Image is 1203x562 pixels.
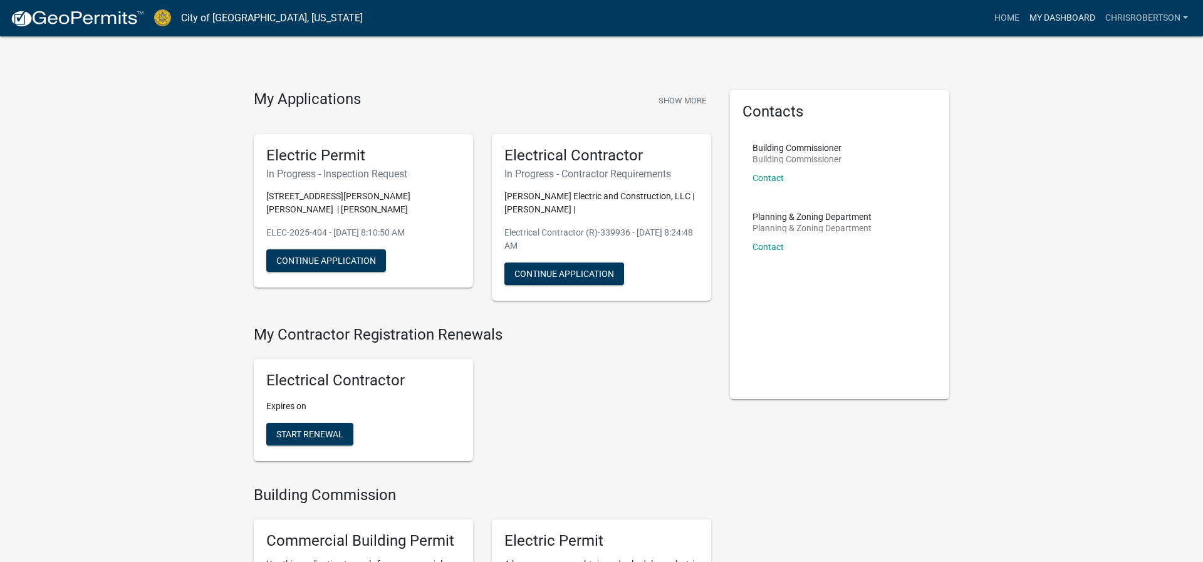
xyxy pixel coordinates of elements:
img: City of Jeffersonville, Indiana [154,9,171,26]
p: Electrical Contractor (R)-339936 - [DATE] 8:24:48 AM [504,226,699,252]
wm-registration-list-section: My Contractor Registration Renewals [254,326,711,471]
a: Contact [753,242,784,252]
p: Planning & Zoning Department [753,224,872,232]
h5: Contacts [742,103,937,121]
a: Contact [753,173,784,183]
a: City of [GEOGRAPHIC_DATA], [US_STATE] [181,8,363,29]
h6: In Progress - Contractor Requirements [504,168,699,180]
a: Home [989,6,1024,30]
h5: Electrical Contractor [504,147,699,165]
h5: Electric Permit [504,532,699,550]
h5: Electric Permit [266,147,461,165]
a: chrisrobertson [1100,6,1193,30]
p: Building Commissioner [753,143,841,152]
p: [PERSON_NAME] Electric and Construction, LLC | [PERSON_NAME] | [504,190,699,216]
p: Expires on [266,400,461,413]
p: Building Commissioner [753,155,841,164]
h4: Building Commission [254,486,711,504]
p: Planning & Zoning Department [753,212,872,221]
h6: In Progress - Inspection Request [266,168,461,180]
h4: My Applications [254,90,361,109]
button: Start Renewal [266,423,353,445]
button: Continue Application [504,263,624,285]
h4: My Contractor Registration Renewals [254,326,711,344]
h5: Commercial Building Permit [266,532,461,550]
h5: Electrical Contractor [266,372,461,390]
a: My Dashboard [1024,6,1100,30]
p: ELEC-2025-404 - [DATE] 8:10:50 AM [266,226,461,239]
button: Show More [654,90,711,111]
span: Start Renewal [276,429,343,439]
button: Continue Application [266,249,386,272]
p: [STREET_ADDRESS][PERSON_NAME][PERSON_NAME] | [PERSON_NAME] [266,190,461,216]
